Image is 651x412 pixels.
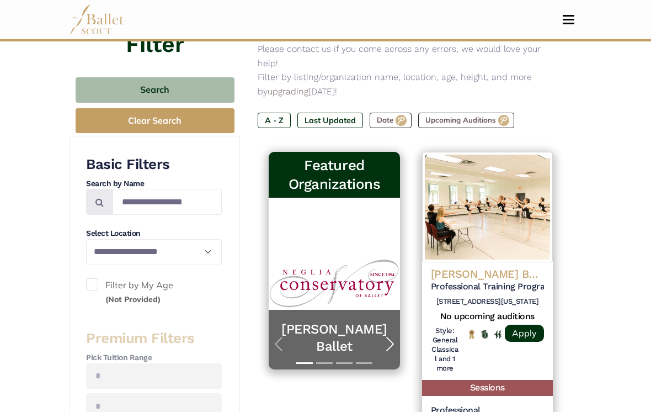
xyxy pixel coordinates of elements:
[431,326,459,373] h6: Style: General Classical and 1 more
[316,357,333,369] button: Slide 2
[431,281,544,293] h5: Professional Training Program
[431,297,544,307] h6: [STREET_ADDRESS][US_STATE]
[86,178,222,189] h4: Search by Name
[86,278,222,307] label: Filter by My Age
[431,311,544,323] h5: No upcoming auditions
[258,70,564,98] p: Filter by listing/organization name, location, age, height, and more by [DATE]!
[297,113,363,128] label: Last Updated
[505,325,544,342] a: Apply
[268,86,308,97] a: upgrading
[86,155,222,174] h3: Basic Filters
[468,330,476,339] img: National
[76,108,234,133] button: Clear Search
[481,330,489,339] img: Offers Scholarship
[418,113,514,128] label: Upcoming Auditions
[280,321,388,355] a: [PERSON_NAME] Ballet
[258,42,564,70] p: Please contact us if you come across any errors, we would love your help!
[86,329,222,348] h3: Premium Filters
[431,267,544,281] h4: [PERSON_NAME] Ballet
[494,330,501,338] img: In Person
[105,294,161,304] small: (Not Provided)
[278,156,391,193] h3: Featured Organizations
[356,357,372,369] button: Slide 4
[86,228,222,239] h4: Select Location
[86,352,222,363] h4: Pick Tuition Range
[422,152,553,262] img: Logo
[76,77,234,103] button: Search
[336,357,353,369] button: Slide 3
[258,113,291,128] label: A - Z
[113,189,222,215] input: Search by names...
[556,14,581,25] button: Toggle navigation
[296,357,313,369] button: Slide 1
[422,380,553,396] h5: Sessions
[370,113,412,128] label: Date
